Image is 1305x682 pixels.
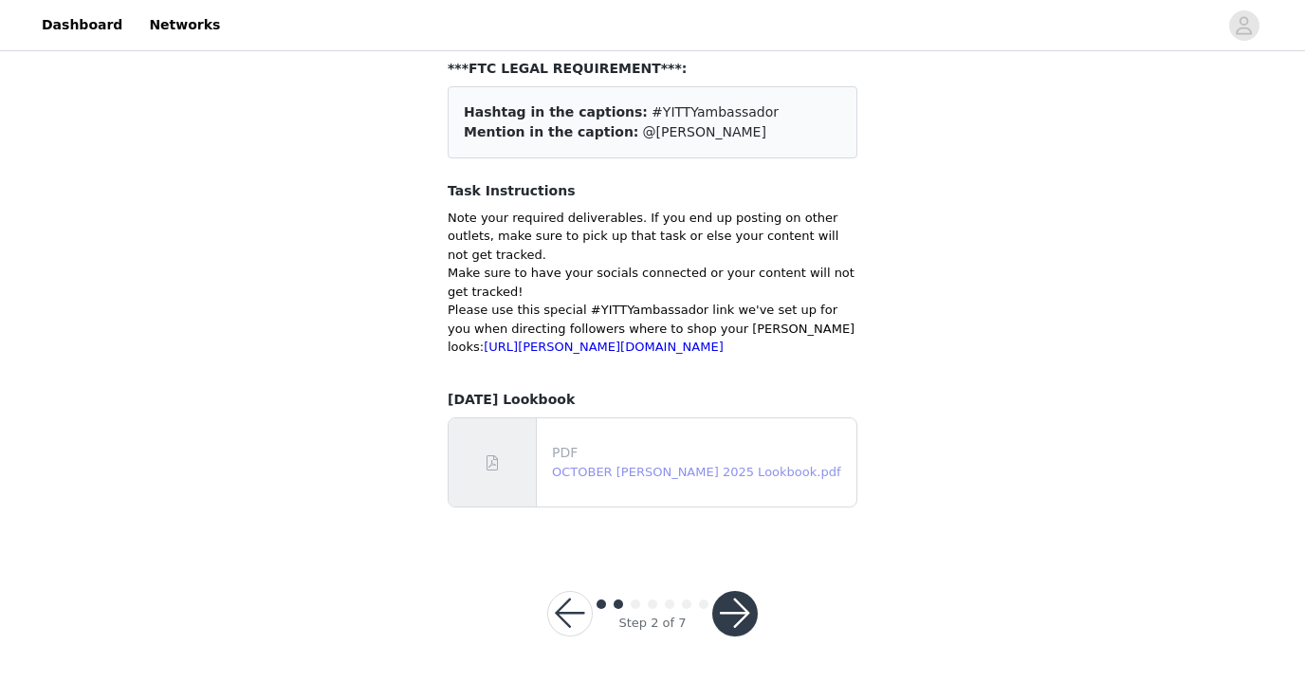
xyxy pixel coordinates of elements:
div: avatar [1235,10,1253,41]
span: Hashtag in the captions: [464,104,648,120]
span: Mention in the caption: [464,124,638,139]
a: Dashboard [30,4,134,46]
a: Networks [138,4,231,46]
span: #YITTYambassador [652,104,779,120]
h4: Task Instructions [448,181,857,201]
p: Make sure to have your socials connected or your content will not get tracked! [448,264,857,301]
p: Note your required deliverables. If you end up posting on other outlets, make sure to pick up tha... [448,209,857,265]
div: Step 2 of 7 [618,614,686,633]
p: Please use this special #YITTYambassador link we've set up for you when directing followers where... [448,301,857,357]
a: OCTOBER [PERSON_NAME] 2025 Lookbook.pdf [552,465,840,479]
p: PDF [552,443,849,463]
span: @[PERSON_NAME] [643,124,766,139]
h4: [DATE] Lookbook [448,390,857,410]
a: [URL][PERSON_NAME][DOMAIN_NAME] [484,340,724,354]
